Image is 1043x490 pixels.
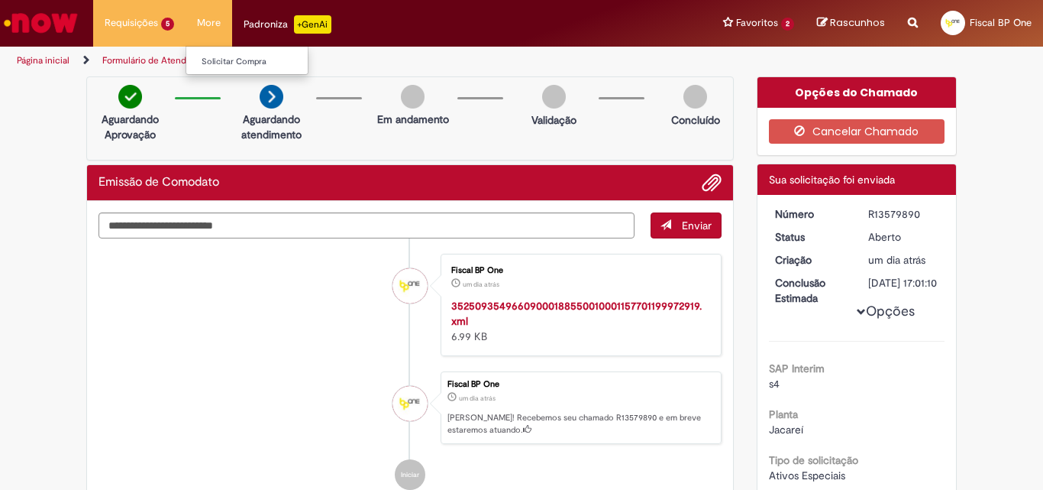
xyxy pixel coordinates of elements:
[868,253,925,267] span: um dia atrás
[98,176,219,190] h2: Emissão de Comodato Histórico de tíquete
[2,8,80,38] img: ServiceNow
[868,253,925,267] time: 30/09/2025 09:01:06
[451,299,702,328] a: 35250935496609000188550010001157701199972919.xml
[769,469,845,482] span: Ativos Especiais
[769,423,803,436] span: Jacareí
[671,112,720,128] p: Concluído
[868,252,939,268] div: 30/09/2025 09:01:06
[447,412,713,436] p: [PERSON_NAME]! Recebemos seu chamado R13579890 e em breve estaremos atuando.
[451,266,706,275] div: Fiscal BP One
[447,380,713,389] div: Fiscal BP One
[764,206,857,222] dt: Número
[451,298,706,344] div: 6.99 KB
[542,85,566,109] img: img-circle-grey.png
[392,386,428,421] div: Fiscal BP One
[764,252,857,268] dt: Criação
[736,15,778,31] span: Favoritos
[769,407,798,421] b: Planta
[392,268,428,303] div: Fiscal BP One
[93,112,167,142] p: Aguardando Aprovação
[102,54,215,67] a: Formulário de Atendimento
[683,85,707,109] img: img-circle-grey.png
[11,47,684,75] ul: Trilhas de página
[531,112,576,128] p: Validação
[702,173,722,193] button: Adicionar anexos
[98,372,722,445] li: Fiscal BP One
[769,173,895,187] span: Sua solicitação foi enviada
[244,15,331,34] div: Padroniza
[459,394,496,403] span: um dia atrás
[294,15,331,34] p: +GenAi
[764,275,857,306] dt: Conclusão Estimada
[682,219,712,232] span: Enviar
[830,15,885,30] span: Rascunhos
[781,18,794,31] span: 2
[868,206,939,222] div: R13579890
[764,229,857,245] dt: Status
[186,54,354,70] a: Solicitar Compra
[234,112,308,142] p: Aguardando atendimento
[459,394,496,403] time: 30/09/2025 09:01:06
[757,77,957,108] div: Opções do Chamado
[868,275,939,290] div: [DATE] 17:01:10
[463,280,499,289] time: 30/09/2025 09:00:03
[868,229,939,245] div: Aberto
[260,85,283,109] img: arrow-next.png
[769,362,825,375] b: SAP Interim
[377,112,449,127] p: Em andamento
[186,46,308,75] ul: More
[817,16,885,31] a: Rascunhos
[769,119,945,144] button: Cancelar Chamado
[769,453,858,467] b: Tipo de solicitação
[769,377,780,391] span: s4
[105,15,158,31] span: Requisições
[651,213,722,239] button: Enviar
[463,280,499,289] span: um dia atrás
[970,16,1032,29] span: Fiscal BP One
[401,85,425,109] img: img-circle-grey.png
[17,54,69,67] a: Página inicial
[98,213,635,239] textarea: Digite sua mensagem aqui...
[118,85,142,109] img: check-circle-green.png
[197,15,221,31] span: More
[161,18,174,31] span: 5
